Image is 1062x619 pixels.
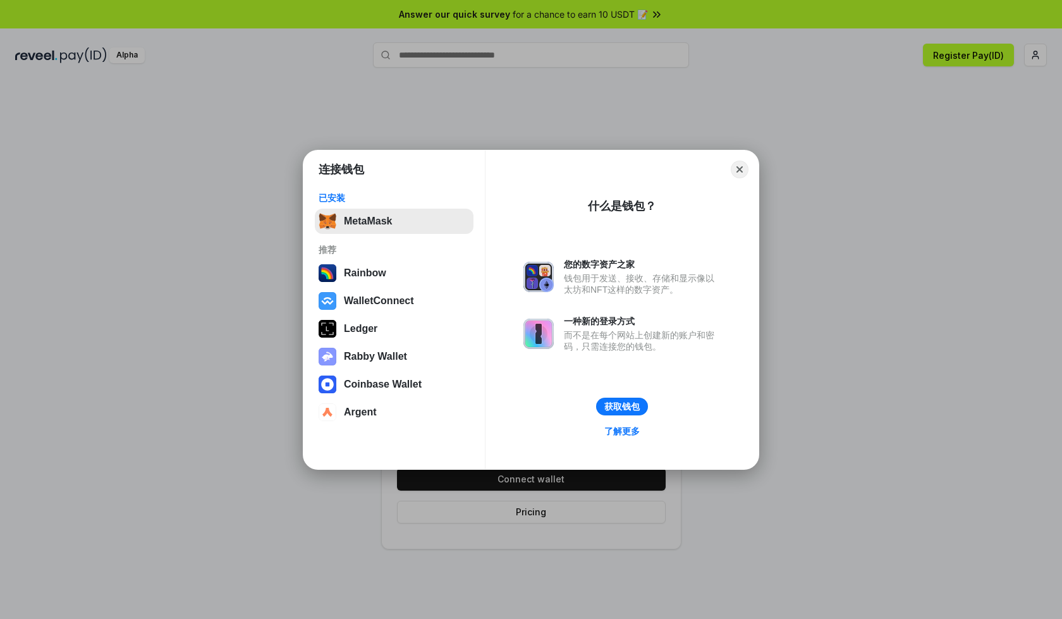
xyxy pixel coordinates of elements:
[523,319,554,349] img: svg+xml,%3Csvg%20xmlns%3D%22http%3A%2F%2Fwww.w3.org%2F2000%2Fsvg%22%20fill%3D%22none%22%20viewBox...
[731,161,748,178] button: Close
[604,401,640,412] div: 获取钱包
[319,348,336,365] img: svg+xml,%3Csvg%20xmlns%3D%22http%3A%2F%2Fwww.w3.org%2F2000%2Fsvg%22%20fill%3D%22none%22%20viewBox...
[344,351,407,362] div: Rabby Wallet
[597,423,647,439] a: 了解更多
[596,398,648,415] button: 获取钱包
[344,267,386,279] div: Rainbow
[344,295,414,307] div: WalletConnect
[319,162,364,177] h1: 连接钱包
[604,426,640,437] div: 了解更多
[315,316,473,341] button: Ledger
[319,376,336,393] img: svg+xml,%3Csvg%20width%3D%2228%22%20height%3D%2228%22%20viewBox%3D%220%200%2028%2028%22%20fill%3D...
[315,209,473,234] button: MetaMask
[564,316,721,327] div: 一种新的登录方式
[564,259,721,270] div: 您的数字资产之家
[588,199,656,214] div: 什么是钱包？
[319,244,470,255] div: 推荐
[344,323,377,334] div: Ledger
[319,264,336,282] img: svg+xml,%3Csvg%20width%3D%22120%22%20height%3D%22120%22%20viewBox%3D%220%200%20120%20120%22%20fil...
[315,288,473,314] button: WalletConnect
[319,403,336,421] img: svg+xml,%3Csvg%20width%3D%2228%22%20height%3D%2228%22%20viewBox%3D%220%200%2028%2028%22%20fill%3D...
[315,344,473,369] button: Rabby Wallet
[315,400,473,425] button: Argent
[315,260,473,286] button: Rainbow
[319,192,470,204] div: 已安装
[319,292,336,310] img: svg+xml,%3Csvg%20width%3D%2228%22%20height%3D%2228%22%20viewBox%3D%220%200%2028%2028%22%20fill%3D...
[319,212,336,230] img: svg+xml,%3Csvg%20fill%3D%22none%22%20height%3D%2233%22%20viewBox%3D%220%200%2035%2033%22%20width%...
[564,329,721,352] div: 而不是在每个网站上创建新的账户和密码，只需连接您的钱包。
[564,273,721,295] div: 钱包用于发送、接收、存储和显示像以太坊和NFT这样的数字资产。
[319,320,336,338] img: svg+xml,%3Csvg%20xmlns%3D%22http%3A%2F%2Fwww.w3.org%2F2000%2Fsvg%22%20width%3D%2228%22%20height%3...
[344,216,392,227] div: MetaMask
[523,262,554,292] img: svg+xml,%3Csvg%20xmlns%3D%22http%3A%2F%2Fwww.w3.org%2F2000%2Fsvg%22%20fill%3D%22none%22%20viewBox...
[315,372,473,397] button: Coinbase Wallet
[344,407,377,418] div: Argent
[344,379,422,390] div: Coinbase Wallet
